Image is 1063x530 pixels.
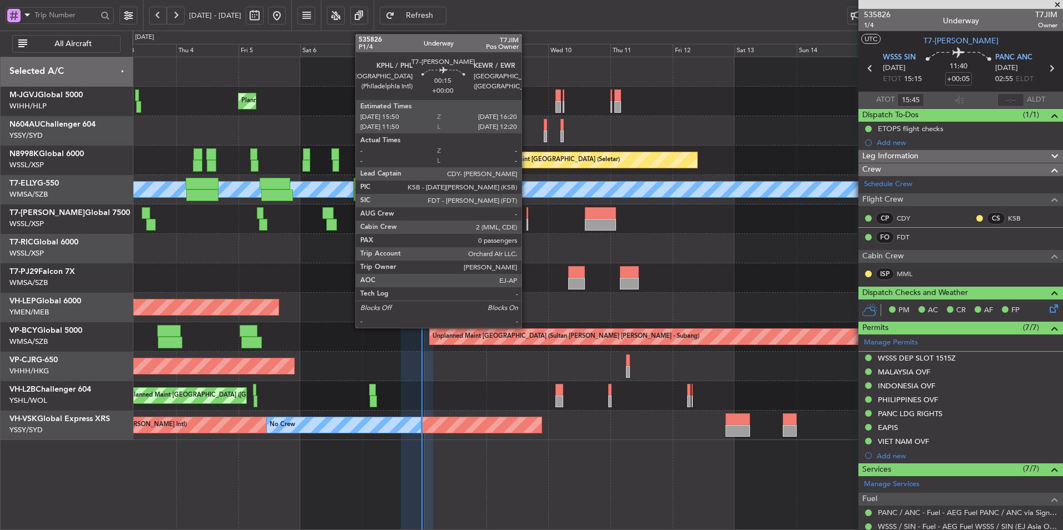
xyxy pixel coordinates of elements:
a: CDY [897,213,922,223]
div: Thu 11 [610,44,673,57]
div: Unplanned Maint [GEOGRAPHIC_DATA] ([GEOGRAPHIC_DATA]) [122,387,305,404]
a: WSSL/XSP [9,219,44,229]
div: Fri 5 [239,44,301,57]
a: KSB [1008,213,1033,223]
a: YMEN/MEB [9,307,49,317]
div: WSSS DEP SLOT 1515Z [878,353,956,363]
span: 11:40 [950,61,967,72]
div: No Crew [270,417,295,433]
div: Sun 14 [797,44,859,57]
div: PANC LDG RIGHTS [878,409,942,418]
a: WMSA/SZB [9,189,48,199]
span: T7-RIC [9,238,33,246]
div: Add new [877,451,1057,461]
span: [DATE] - [DATE] [189,11,241,21]
a: MML [897,269,922,279]
span: Owner [1035,21,1057,30]
div: ISP [876,268,894,280]
span: (7/7) [1023,322,1039,333]
a: VP-BCYGlobal 5000 [9,327,82,334]
span: ALDT [1027,94,1045,106]
div: Underway [943,15,979,27]
div: Add new [877,138,1057,147]
span: (1/1) [1023,109,1039,121]
div: Sat 6 [300,44,362,57]
a: YSSY/SYD [9,131,43,141]
button: All Aircraft [12,35,121,53]
span: VH-LEP [9,297,36,305]
span: 1/4 [864,21,891,30]
div: Sun 7 [362,44,425,57]
input: --:-- [897,93,924,107]
a: WMSA/SZB [9,337,48,347]
span: WSSS SIN [883,52,916,63]
input: --:-- [997,93,1024,107]
a: N604AUChallenger 604 [9,121,96,128]
span: ELDT [1016,74,1034,85]
a: YSSY/SYD [9,425,43,435]
div: MALAYSIA OVF [878,367,930,377]
a: Manage Services [864,479,920,490]
div: Planned Maint [GEOGRAPHIC_DATA] (Seletar) [241,93,372,109]
span: N8998K [9,150,39,158]
div: INDONESIA OVF [878,381,935,391]
span: Permits [862,322,888,334]
div: VIET NAM OVF [878,437,929,446]
div: Thu 4 [176,44,239,57]
span: Dispatch To-Dos [862,109,918,122]
span: All Aircraft [29,40,117,48]
span: Dispatch Checks and Weather [862,287,968,299]
span: Services [862,463,891,476]
a: VH-L2BChallenger 604 [9,386,91,393]
div: Sat 13 [734,44,797,57]
span: Cabin Crew [862,250,904,263]
a: YSHL/WOL [9,396,47,406]
span: T7-PJ29 [9,268,38,276]
a: VHHH/HKG [9,366,49,376]
button: Refresh [380,7,446,24]
button: UTC [861,34,881,44]
div: FO [876,231,894,243]
span: Leg Information [862,150,918,163]
a: T7-PJ29Falcon 7X [9,268,75,276]
span: T7JIM [1035,9,1057,21]
span: T7-[PERSON_NAME] [9,209,85,217]
span: T7-[PERSON_NAME] [923,35,999,47]
div: CS [987,212,1005,224]
span: AC [928,305,938,316]
a: VP-CJRG-650 [9,356,58,364]
div: Wed 10 [548,44,610,57]
a: VH-LEPGlobal 6000 [9,297,81,305]
div: Fri 12 [673,44,735,57]
span: FP [1011,305,1020,316]
div: Wed 3 [114,44,176,57]
span: M-JGVJ [9,91,38,99]
span: (7/7) [1023,463,1039,474]
span: VH-L2B [9,386,36,393]
div: Unplanned Maint [GEOGRAPHIC_DATA] (Sultan [PERSON_NAME] [PERSON_NAME] - Subang) [433,328,699,345]
span: 02:55 [995,74,1013,85]
span: VP-BCY [9,327,37,334]
div: Tue 9 [486,44,549,57]
span: 15:15 [904,74,922,85]
div: Mon 8 [424,44,486,57]
div: PHILIPPINES OVF [878,395,938,404]
span: ATOT [876,94,895,106]
span: Refresh [397,12,443,19]
span: Crew [862,163,881,176]
a: WIHH/HLP [9,101,47,111]
span: Flight Crew [862,193,903,206]
span: VH-VSK [9,415,37,423]
a: WMSA/SZB [9,278,48,288]
input: Trip Number [34,7,97,23]
a: WSSL/XSP [9,248,44,258]
span: PM [898,305,910,316]
a: N8998KGlobal 6000 [9,150,84,158]
a: WSSL/XSP [9,160,44,170]
a: PANC / ANC - Fuel - AEG Fuel PANC / ANC via Signature (EJ Asia Only) [878,508,1057,517]
span: T7-ELLY [9,179,37,187]
span: 535826 [864,9,891,21]
div: Planned Maint [GEOGRAPHIC_DATA] (Seletar) [489,152,620,168]
span: [DATE] [883,63,906,74]
span: [DATE] [995,63,1018,74]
